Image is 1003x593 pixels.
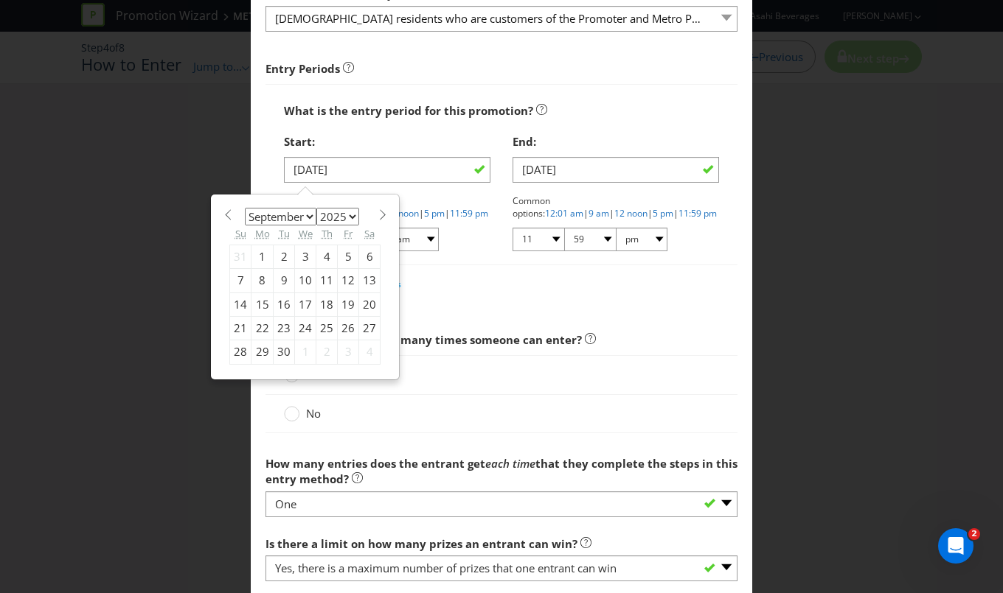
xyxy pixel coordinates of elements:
span: Is there a limit on how many prizes an entrant can win? [265,536,577,551]
span: | [583,207,589,220]
div: 14 [230,292,251,316]
span: Are there limits on how many times someone can enter? [265,332,582,347]
a: 11:59 pm [450,207,488,220]
div: 20 [359,292,381,316]
div: 22 [251,316,274,340]
span: Common options: [513,194,550,220]
div: 30 [274,340,295,364]
div: 2 [274,245,295,268]
div: 13 [359,269,381,292]
span: | [673,207,678,220]
div: 6 [359,245,381,268]
div: 18 [316,292,338,316]
span: 2 [968,528,980,540]
div: 4 [359,340,381,364]
abbr: Thursday [322,227,333,240]
abbr: Monday [255,227,270,240]
div: 17 [295,292,316,316]
a: 12 noon [614,207,648,220]
div: 26 [338,316,359,340]
span: No [306,406,321,421]
div: 10 [295,269,316,292]
div: 2 [316,340,338,364]
span: What is the entry period for this promotion? [284,103,533,118]
div: 7 [230,269,251,292]
div: 23 [274,316,295,340]
div: 1 [295,340,316,364]
div: 9 [274,269,295,292]
div: Start: [284,127,490,157]
div: 31 [230,245,251,268]
div: 1 [251,245,274,268]
abbr: Tuesday [279,227,290,240]
div: 8 [251,269,274,292]
div: 11 [316,269,338,292]
abbr: Sunday [235,227,246,240]
span: | [445,207,450,220]
strong: Entry Periods [265,61,340,76]
a: 12 noon [386,207,419,220]
div: 21 [230,316,251,340]
span: How many entries does the entrant get [265,456,485,471]
a: 9 am [589,207,609,220]
div: 12 [338,269,359,292]
div: 25 [316,316,338,340]
span: | [419,207,424,220]
span: | [609,207,614,220]
input: DD/MM/YY [513,157,719,183]
div: 28 [230,340,251,364]
a: 11:59 pm [678,207,717,220]
abbr: Saturday [364,227,375,240]
div: 27 [359,316,381,340]
div: 5 [338,245,359,268]
span: that they complete the steps in this entry method? [265,456,737,486]
iframe: Intercom live chat [938,528,974,564]
div: 19 [338,292,359,316]
a: 5 pm [424,207,445,220]
abbr: Wednesday [299,227,313,240]
div: 15 [251,292,274,316]
div: 29 [251,340,274,364]
div: 4 [316,245,338,268]
a: 12:01 am [545,207,583,220]
input: DD/MM/YY [284,157,490,183]
span: | [648,207,653,220]
div: End: [513,127,719,157]
div: 3 [338,340,359,364]
div: 24 [295,316,316,340]
em: each time [485,456,535,471]
div: 16 [274,292,295,316]
a: 5 pm [653,207,673,220]
abbr: Friday [344,227,353,240]
div: 3 [295,245,316,268]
